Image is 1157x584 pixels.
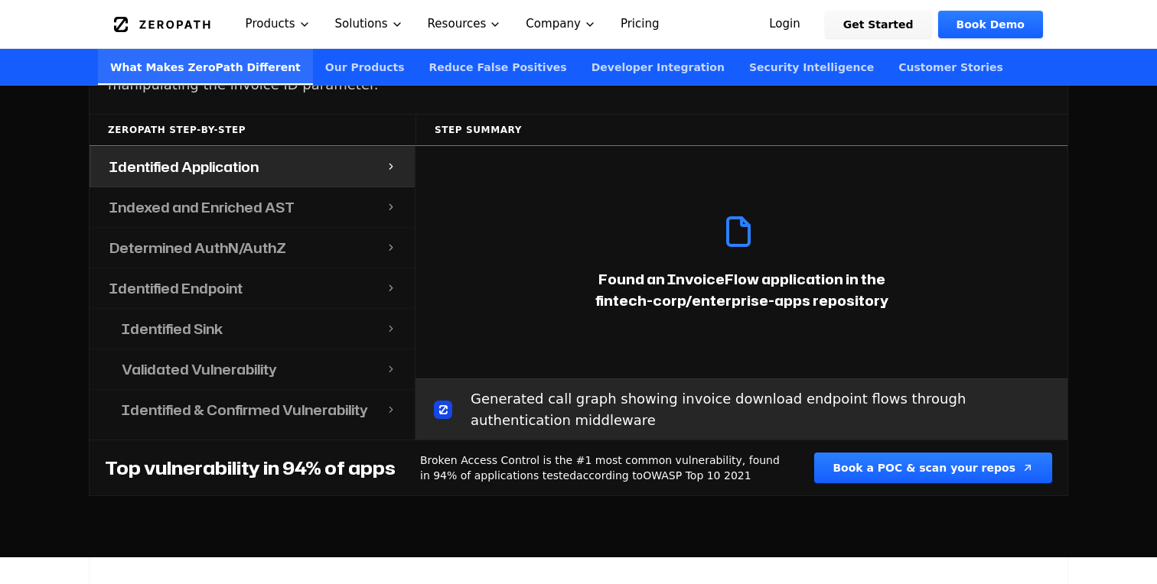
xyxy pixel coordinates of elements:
[938,11,1043,38] a: Book Demo
[122,359,277,380] h4: Validated Vulnerability
[416,114,1067,146] div: Step Summary
[109,156,259,177] h4: Identified Application
[814,453,1052,483] button: Book a POC & scan your repos
[886,49,1015,85] a: Customer Stories
[109,237,286,258] h4: Determined AuthN/AuthZ
[90,228,415,268] button: Determined AuthN/AuthZ
[643,469,751,482] a: OWASP Top 10 2021
[751,11,819,38] a: Login
[105,456,396,480] h4: Top vulnerability in 94% of apps
[737,49,886,85] a: Security Intelligence
[417,49,579,85] a: Reduce False Positives
[90,147,415,187] button: Identified Application
[416,378,1067,440] div: Generated call graph showing invoice download endpoint flows through authentication middleware
[90,268,415,309] button: Identified Endpoint
[90,309,415,349] button: Identified Sink
[90,187,415,228] button: Indexed and Enriched AST
[109,277,243,299] h4: Identified Endpoint
[570,268,913,311] p: Found an InvoiceFlow application in the fintech-corp/enterprise-apps repository
[109,196,295,218] h4: Indexed and Enriched AST
[825,11,932,38] a: Get Started
[90,390,415,430] button: Identified & Confirmed Vulnerability
[90,114,416,146] div: ZeroPath Step-by-Step
[122,399,368,420] h4: Identified & Confirmed Vulnerability
[90,349,415,390] button: Validated Vulnerability
[313,49,417,85] a: Our Products
[122,318,223,339] h4: Identified Sink
[420,453,790,483] p: Broken Access Control is the #1 most common vulnerability, found in 94% of applications tested ac...
[579,49,737,85] a: Developer Integration
[98,49,313,85] a: What Makes ZeroPath Different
